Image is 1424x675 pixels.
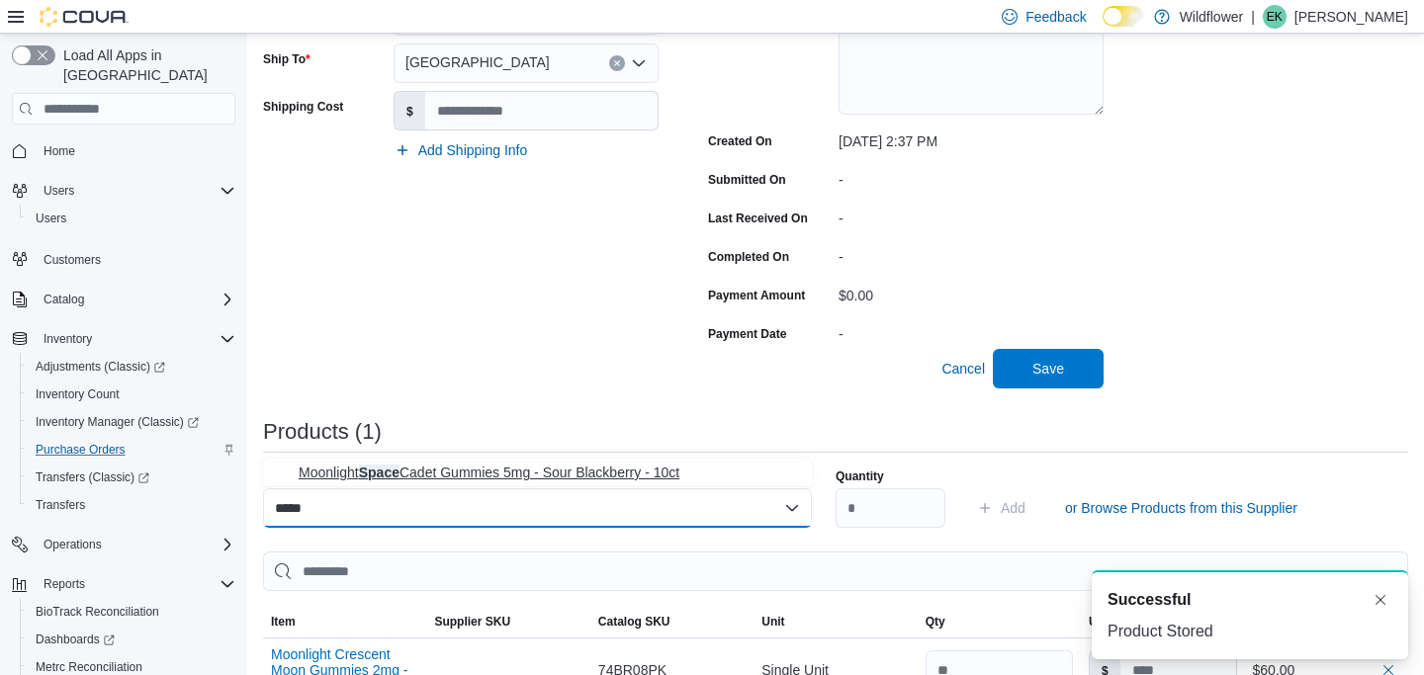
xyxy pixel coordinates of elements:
span: Inventory [36,327,235,351]
label: Payment Amount [708,288,805,303]
button: Clear input [609,55,625,71]
button: Add Shipping Info [387,130,536,170]
span: Customers [44,252,101,268]
span: Users [28,207,235,230]
span: Customers [36,246,235,271]
div: Product Stored [1108,620,1392,643]
span: Load All Apps in [GEOGRAPHIC_DATA] [55,45,235,85]
button: Moonlight Space Cadet Gummies 5mg - Sour Blackberry - 10ct [263,459,812,487]
input: Dark Mode [1103,6,1144,27]
div: - [839,203,1104,226]
label: $ [395,92,425,129]
div: - [839,318,1104,342]
label: Shipping Cost [263,99,343,115]
span: Purchase Orders [36,442,126,458]
span: Inventory Count [28,382,235,406]
span: Catalog [44,292,84,307]
a: Home [36,139,83,163]
span: Purchase Orders [28,438,235,462]
a: Dashboards [28,628,123,651]
a: Purchase Orders [28,438,133,462]
span: EK [1267,5,1283,29]
button: Reports [36,572,93,596]
p: [PERSON_NAME] [1294,5,1408,29]
button: Purchase Orders [20,436,243,464]
button: Home [4,136,243,165]
span: Adjustments (Classic) [36,359,165,375]
button: Add [969,488,1033,528]
span: Transfers [36,497,85,513]
a: Users [28,207,74,230]
label: Submitted On [708,172,786,188]
span: or Browse Products from this Supplier [1065,498,1297,518]
label: Created On [708,133,772,149]
button: Transfers [20,491,243,519]
button: Item [263,606,426,637]
span: Unit [761,614,784,630]
button: Inventory Count [20,380,243,408]
button: Users [4,177,243,205]
button: or Browse Products from this Supplier [1057,488,1305,528]
span: Transfers (Classic) [28,465,235,489]
a: Inventory Count [28,382,128,406]
button: Cancel [934,349,993,388]
span: Reports [44,576,85,592]
a: Transfers (Classic) [28,465,157,489]
label: Quantity [836,468,884,484]
button: Users [36,179,82,203]
a: Adjustments (Classic) [20,353,243,380]
span: Inventory Count [36,386,120,402]
span: Add [1001,498,1025,518]
span: Users [44,183,74,199]
span: Supplier SKU [434,614,510,630]
a: Transfers [28,493,93,517]
span: Adjustments (Classic) [28,355,235,379]
button: Operations [36,533,110,556]
span: Transfers (Classic) [36,469,149,485]
span: Users [36,179,235,203]
div: - [839,241,1104,265]
span: Catalog [36,288,235,311]
label: Ship To [263,51,311,67]
button: Inventory [36,327,100,351]
label: Last Received On [708,211,808,226]
span: Dark Mode [1103,27,1104,28]
button: Open list of options [631,55,647,71]
span: Metrc Reconciliation [36,659,142,675]
span: Dashboards [28,628,235,651]
span: Operations [36,533,235,556]
button: Inventory [4,325,243,353]
img: Cova [40,7,129,27]
button: Unit [754,606,917,637]
button: Operations [4,531,243,558]
div: Erin Kaine [1263,5,1287,29]
span: Add Shipping Info [418,140,528,160]
button: Customers [4,244,243,273]
span: BioTrack Reconciliation [28,600,235,624]
a: Adjustments (Classic) [28,355,173,379]
span: Home [36,138,235,163]
a: BioTrack Reconciliation [28,600,167,624]
span: Inventory [44,331,92,347]
span: Inventory Manager (Classic) [36,414,199,430]
button: Catalog SKU [590,606,754,637]
button: Save [993,349,1104,388]
button: Dismiss toast [1369,588,1392,612]
button: Qty [918,606,1081,637]
button: Close list of options [784,500,800,516]
span: Reports [36,572,235,596]
span: Cancel [941,359,985,379]
span: Qty [926,614,945,630]
div: [DATE] 2:37 PM [839,126,1104,149]
span: Feedback [1025,7,1086,27]
button: Catalog [4,286,243,313]
button: Supplier SKU [426,606,589,637]
label: Payment Date [708,326,786,342]
button: Reports [4,570,243,598]
span: Home [44,143,75,159]
div: $0.00 [839,280,1104,303]
p: | [1251,5,1255,29]
span: [GEOGRAPHIC_DATA] [405,50,550,74]
span: Catalog SKU [598,614,670,630]
label: Completed On [708,249,789,265]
